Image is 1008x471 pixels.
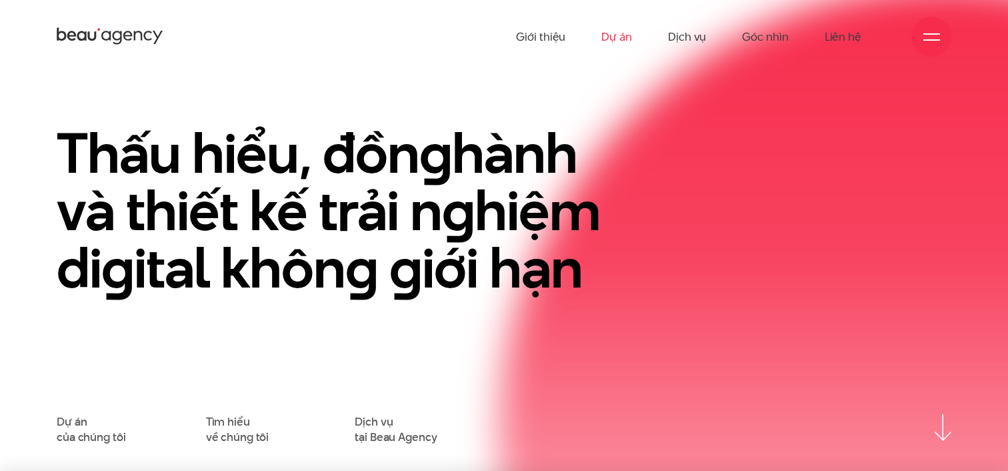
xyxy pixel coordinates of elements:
en: g [101,229,134,307]
a: Dịch vụtại Beau Agency [355,414,437,444]
a: Tìm hiểuvề chúng tôi [206,414,269,444]
en: g [442,171,475,250]
a: Dự áncủa chúng tôi [57,414,125,444]
h1: Thấu hiểu, đồn hành và thiết kế trải n hiệm di ital khôn iới hạn [57,125,647,296]
en: g [389,229,422,307]
en: g [419,114,452,192]
en: g [345,229,378,307]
